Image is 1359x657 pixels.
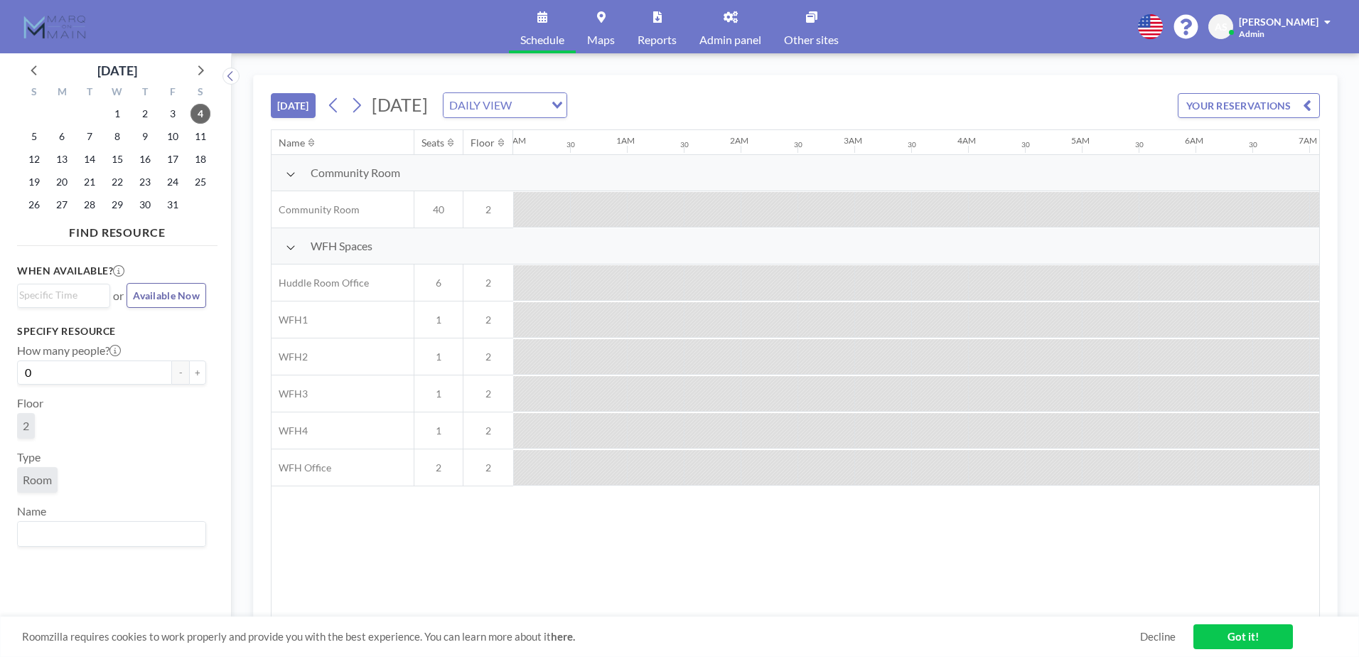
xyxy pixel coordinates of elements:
label: Name [17,504,46,518]
span: Monday, October 6, 2025 [52,127,72,146]
span: Wednesday, October 15, 2025 [107,149,127,169]
div: T [131,84,159,102]
span: Available Now [133,289,200,301]
h4: FIND RESOURCE [17,220,217,240]
span: Reports [638,34,677,46]
span: WFH2 [272,351,308,363]
span: 2 [463,203,513,216]
a: here. [551,630,575,643]
span: Roomzilla requires cookies to work properly and provide you with the best experience. You can lea... [22,630,1140,643]
span: Thursday, October 23, 2025 [135,172,155,192]
label: How many people? [17,343,121,358]
span: Friday, October 3, 2025 [163,104,183,124]
a: Decline [1140,630,1176,643]
span: or [113,289,124,303]
span: Admin panel [699,34,761,46]
span: Maps [587,34,615,46]
span: Thursday, October 30, 2025 [135,195,155,215]
span: Schedule [520,34,564,46]
div: 7AM [1299,135,1317,146]
span: Wednesday, October 1, 2025 [107,104,127,124]
span: 6 [414,277,463,289]
div: 1AM [616,135,635,146]
div: 2AM [730,135,748,146]
span: WFH3 [272,388,308,400]
div: 30 [680,140,689,149]
div: 4AM [957,135,976,146]
label: Floor [17,396,43,410]
span: Saturday, October 25, 2025 [190,172,210,192]
div: 6AM [1185,135,1203,146]
span: Friday, October 24, 2025 [163,172,183,192]
img: organization-logo [23,13,87,41]
input: Search for option [516,96,543,114]
span: Friday, October 10, 2025 [163,127,183,146]
button: YOUR RESERVATIONS [1178,93,1320,118]
span: WFH4 [272,424,308,437]
div: T [76,84,104,102]
span: Community Room [272,203,360,216]
span: 1 [414,351,463,363]
div: F [159,84,186,102]
button: + [189,360,206,385]
span: Admin [1239,28,1264,39]
span: Saturday, October 18, 2025 [190,149,210,169]
span: Tuesday, October 21, 2025 [80,172,100,192]
span: 2 [463,277,513,289]
div: [DATE] [97,60,137,80]
span: Tuesday, October 14, 2025 [80,149,100,169]
div: S [186,84,214,102]
div: Search for option [444,93,566,117]
span: 1 [414,314,463,326]
button: [DATE] [271,93,316,118]
span: 2 [463,424,513,437]
span: Friday, October 17, 2025 [163,149,183,169]
span: Thursday, October 9, 2025 [135,127,155,146]
span: Room [23,473,52,486]
div: 12AM [503,135,526,146]
span: Sunday, October 26, 2025 [24,195,44,215]
div: Floor [471,137,495,149]
span: 2 [414,461,463,474]
div: 30 [1021,140,1030,149]
span: Monday, October 27, 2025 [52,195,72,215]
span: 40 [414,203,463,216]
span: Sunday, October 19, 2025 [24,172,44,192]
span: 2 [23,419,29,432]
span: Thursday, October 2, 2025 [135,104,155,124]
span: DAILY VIEW [446,96,515,114]
span: Wednesday, October 22, 2025 [107,172,127,192]
div: 30 [794,140,802,149]
label: Type [17,450,41,464]
input: Search for option [19,525,198,543]
span: Huddle Room Office [272,277,369,289]
span: Wednesday, October 8, 2025 [107,127,127,146]
span: 2 [463,461,513,474]
div: 30 [908,140,916,149]
button: Available Now [127,283,206,308]
div: 30 [1249,140,1257,149]
span: Tuesday, October 7, 2025 [80,127,100,146]
h3: Specify resource [17,325,206,338]
div: M [48,84,76,102]
div: 3AM [844,135,862,146]
div: 30 [566,140,575,149]
div: 30 [1135,140,1144,149]
div: Seats [421,137,444,149]
span: Sunday, October 5, 2025 [24,127,44,146]
span: Tuesday, October 28, 2025 [80,195,100,215]
span: Thursday, October 16, 2025 [135,149,155,169]
div: S [21,84,48,102]
span: [DATE] [372,94,428,115]
button: - [172,360,189,385]
a: Got it! [1193,624,1293,649]
span: Other sites [784,34,839,46]
span: WFH1 [272,314,308,326]
span: Monday, October 13, 2025 [52,149,72,169]
span: WFH Office [272,461,331,474]
span: WFH Spaces [311,239,372,253]
div: Search for option [18,284,109,306]
span: Saturday, October 4, 2025 [190,104,210,124]
span: Community Room [311,166,400,180]
span: Saturday, October 11, 2025 [190,127,210,146]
